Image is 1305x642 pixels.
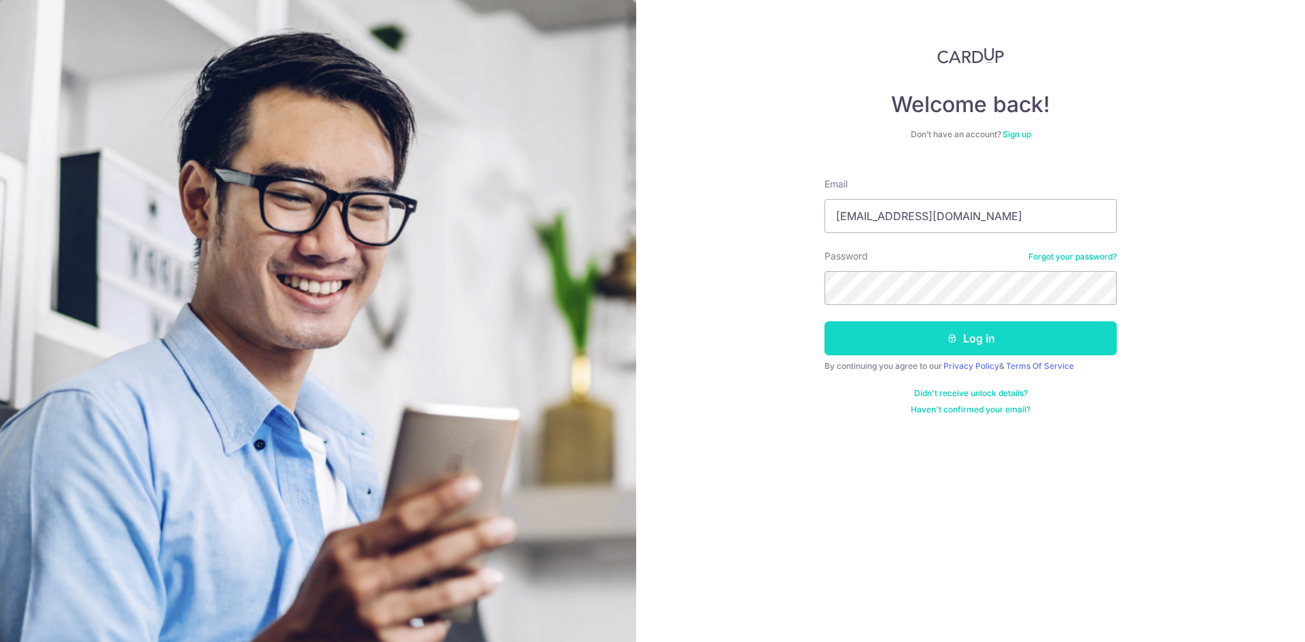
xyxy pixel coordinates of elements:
a: Forgot your password? [1028,251,1117,262]
label: Password [824,249,868,263]
h4: Welcome back! [824,91,1117,118]
input: Enter your Email [824,199,1117,233]
a: Didn't receive unlock details? [914,388,1028,399]
label: Email [824,177,848,191]
img: CardUp Logo [937,48,1004,64]
div: Don’t have an account? [824,129,1117,140]
div: By continuing you agree to our & [824,361,1117,372]
a: Terms Of Service [1006,361,1074,371]
a: Sign up [1003,129,1031,139]
a: Haven't confirmed your email? [911,404,1030,415]
a: Privacy Policy [943,361,999,371]
button: Log in [824,321,1117,355]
